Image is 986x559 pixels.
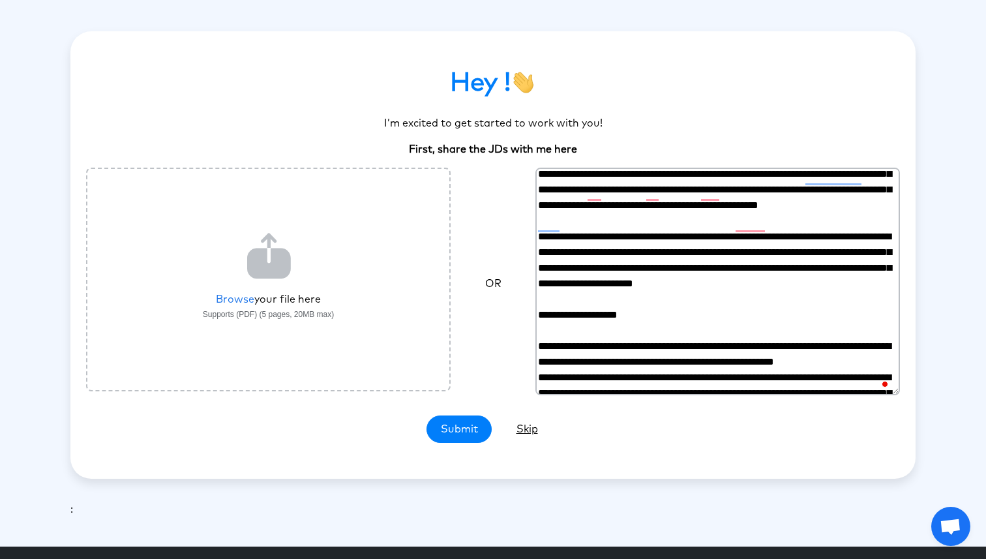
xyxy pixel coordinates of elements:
[86,168,451,391] div: File upload
[535,168,900,395] textarea: To enrich screen reader interactions, please activate Accessibility in Grammarly extension settings
[931,507,970,546] div: Open chat
[70,502,916,517] div: :
[86,115,900,131] p: I’m excited to get started to work with you!
[86,142,900,157] p: First, share the JDs with me here
[494,417,560,441] button: Skip
[485,276,501,292] span: OR
[426,415,492,443] button: Submit
[86,67,900,100] h1: Hey !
